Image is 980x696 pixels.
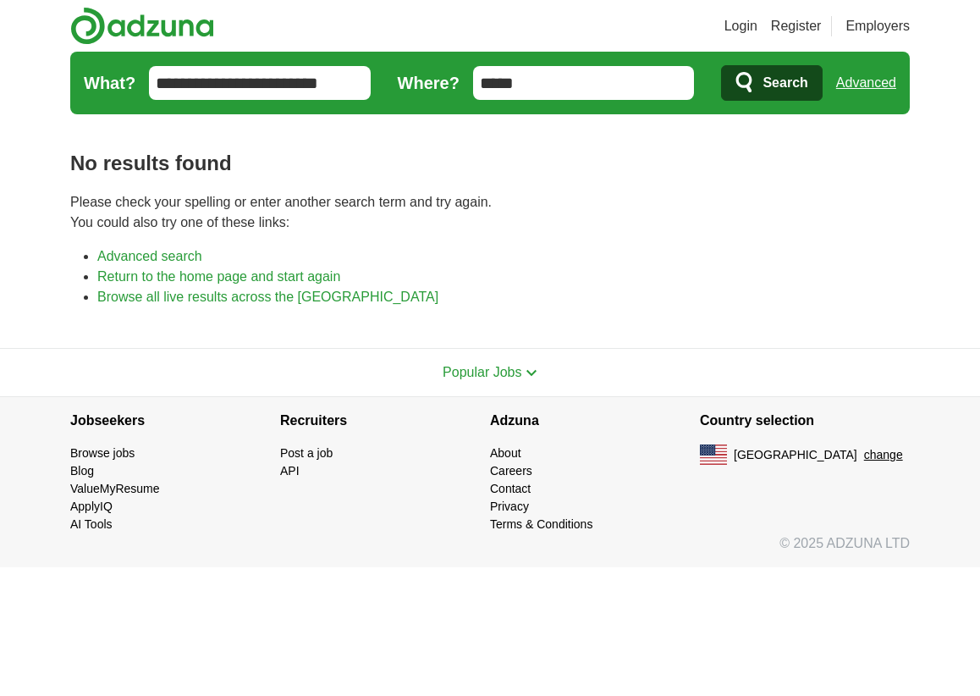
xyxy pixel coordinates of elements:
a: Blog [70,464,94,478]
a: Advanced [836,66,896,100]
label: Where? [398,70,460,96]
p: Please check your spelling or enter another search term and try again. You could also try one of ... [70,192,910,233]
a: AI Tools [70,517,113,531]
label: What? [84,70,135,96]
a: Return to the home page and start again [97,269,340,284]
a: Register [771,16,822,36]
span: [GEOGRAPHIC_DATA] [734,446,857,464]
a: ApplyIQ [70,500,113,513]
a: Login [724,16,757,36]
img: Adzuna logo [70,7,214,45]
h4: Country selection [700,397,910,445]
a: Employers [845,16,910,36]
span: Popular Jobs [443,365,521,379]
h1: No results found [70,148,910,179]
span: Search [763,66,807,100]
img: toggle icon [526,369,537,377]
a: Advanced search [97,249,202,263]
div: © 2025 ADZUNA LTD [57,533,923,567]
a: Contact [490,482,531,495]
a: ValueMyResume [70,482,160,495]
a: Terms & Conditions [490,517,592,531]
a: Privacy [490,500,529,513]
button: change [864,446,903,464]
a: About [490,446,521,460]
a: API [280,464,300,478]
a: Browse all live results across the [GEOGRAPHIC_DATA] [97,290,438,304]
a: Browse jobs [70,446,135,460]
a: Post a job [280,446,333,460]
a: Careers [490,464,532,478]
img: US flag [700,445,727,465]
button: Search [721,65,822,101]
